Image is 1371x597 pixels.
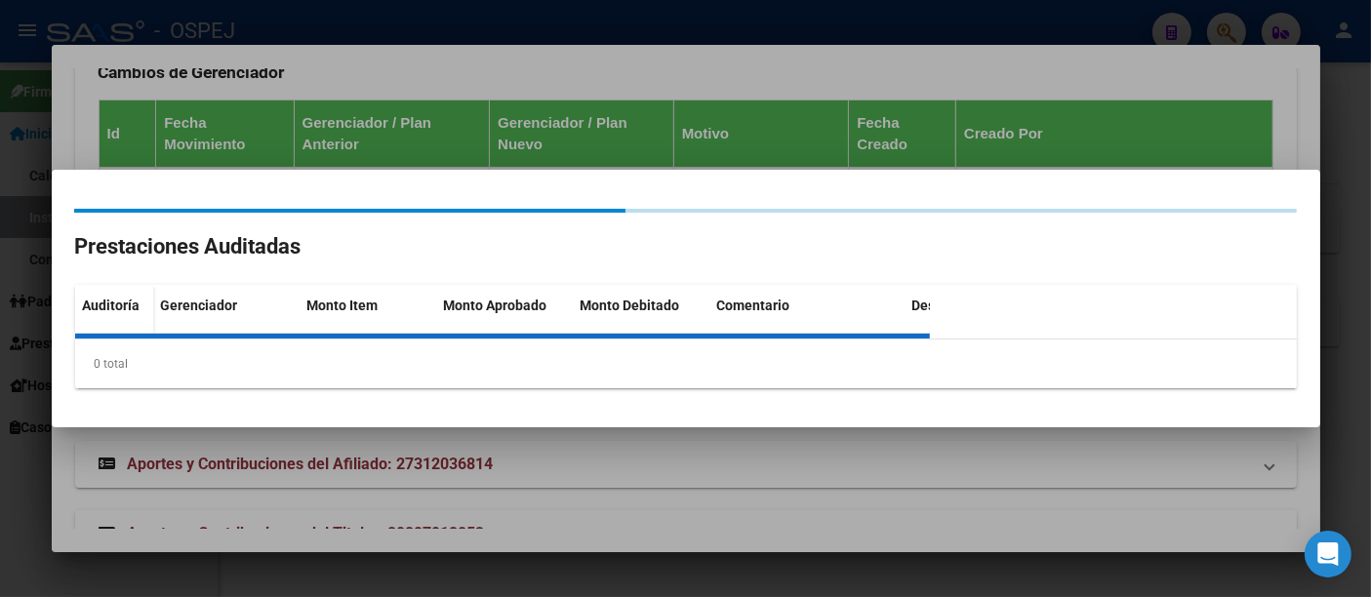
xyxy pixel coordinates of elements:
datatable-header-cell: Auditoría [75,285,153,367]
datatable-header-cell: Monto Debitado [573,285,709,367]
datatable-header-cell: Gerenciador [153,285,300,367]
datatable-header-cell: Comentario [709,285,905,367]
span: Monto Aprobado [444,298,547,313]
span: Auditoría [83,298,141,313]
datatable-header-cell: Descripción [905,285,1100,367]
h2: Prestaciones Auditadas [75,228,1297,265]
span: Comentario [717,298,790,313]
span: Gerenciador [161,298,238,313]
div: 0 total [75,339,1297,388]
span: Monto Debitado [581,298,680,313]
div: Open Intercom Messenger [1305,531,1351,577]
datatable-header-cell: Monto Item [300,285,436,367]
span: Descripción [912,298,986,313]
span: Monto Item [307,298,379,313]
datatable-header-cell: Monto Aprobado [436,285,573,367]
